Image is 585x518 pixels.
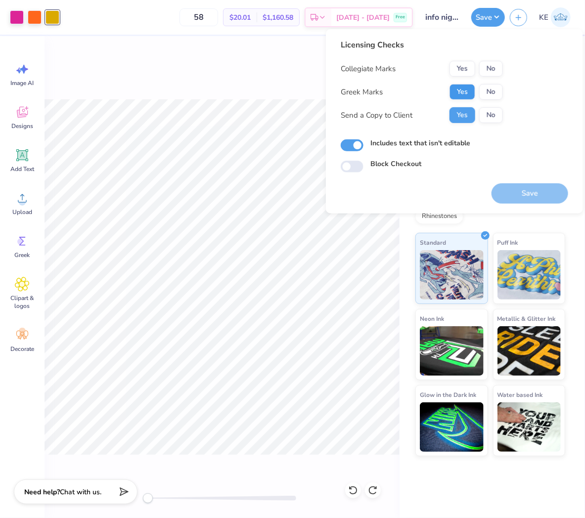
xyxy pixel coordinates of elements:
[471,8,505,27] button: Save
[479,61,503,77] button: No
[450,84,475,100] button: Yes
[341,110,412,121] div: Send a Copy to Client
[143,493,153,503] div: Accessibility label
[15,251,30,259] span: Greek
[60,487,101,497] span: Chat with us.
[479,84,503,100] button: No
[11,79,34,87] span: Image AI
[12,208,32,216] span: Upload
[450,107,475,123] button: Yes
[497,313,556,324] span: Metallic & Glitter Ink
[420,389,476,400] span: Glow in the Dark Ink
[539,12,548,23] span: KE
[370,138,470,148] label: Includes text that isn't editable
[420,237,446,248] span: Standard
[418,7,466,27] input: Untitled Design
[180,8,218,26] input: – –
[24,487,60,497] strong: Need help?
[415,209,463,224] div: Rhinestones
[535,7,575,27] a: KE
[420,250,484,300] img: Standard
[497,237,518,248] span: Puff Ink
[497,250,561,300] img: Puff Ink
[341,86,383,98] div: Greek Marks
[479,107,503,123] button: No
[263,12,293,23] span: $1,160.58
[450,61,475,77] button: Yes
[11,122,33,130] span: Designs
[497,389,543,400] span: Water based Ink
[341,63,396,75] div: Collegiate Marks
[497,326,561,376] img: Metallic & Glitter Ink
[370,159,421,169] label: Block Checkout
[341,39,503,51] div: Licensing Checks
[420,326,484,376] img: Neon Ink
[551,7,571,27] img: Kent Everic Delos Santos
[10,345,34,353] span: Decorate
[420,313,444,324] span: Neon Ink
[10,165,34,173] span: Add Text
[6,294,39,310] span: Clipart & logos
[396,14,405,21] span: Free
[336,12,390,23] span: [DATE] - [DATE]
[229,12,251,23] span: $20.01
[420,402,484,452] img: Glow in the Dark Ink
[497,402,561,452] img: Water based Ink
